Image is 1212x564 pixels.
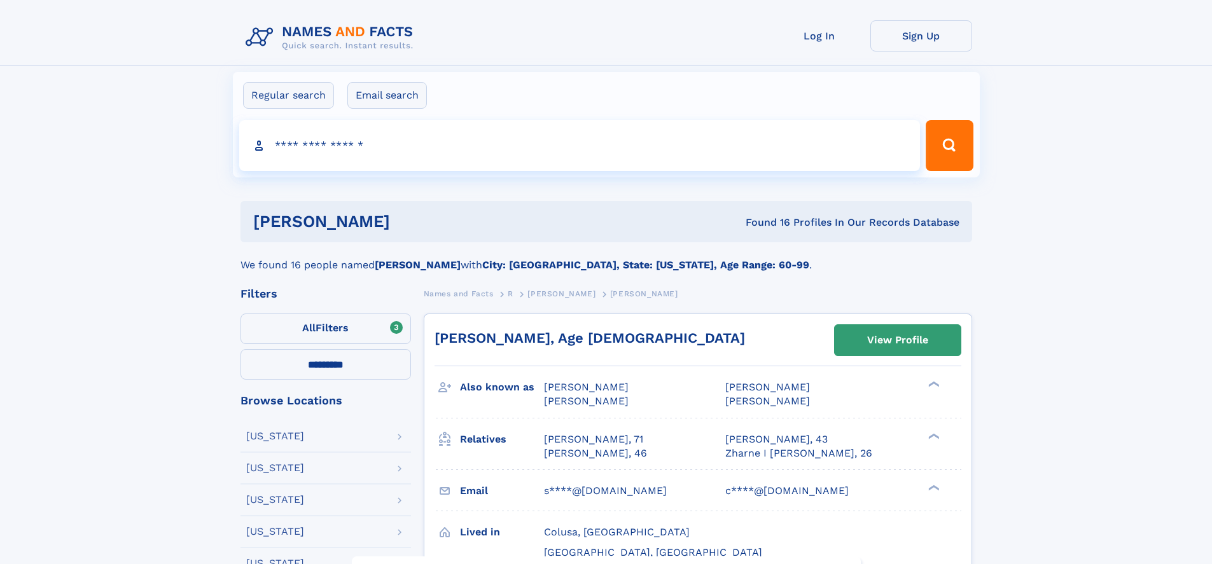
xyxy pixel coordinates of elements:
[246,431,304,441] div: [US_STATE]
[769,20,870,52] a: Log In
[508,289,513,298] span: R
[867,326,928,355] div: View Profile
[544,446,647,460] a: [PERSON_NAME], 46
[460,521,544,543] h3: Lived in
[725,381,810,393] span: [PERSON_NAME]
[240,242,972,273] div: We found 16 people named with .
[375,259,461,271] b: [PERSON_NAME]
[240,395,411,406] div: Browse Locations
[347,82,427,109] label: Email search
[925,432,940,440] div: ❯
[240,20,424,55] img: Logo Names and Facts
[870,20,972,52] a: Sign Up
[925,483,940,492] div: ❯
[508,285,513,301] a: R
[568,216,959,230] div: Found 16 Profiles In Our Records Database
[544,432,643,446] a: [PERSON_NAME], 71
[527,285,596,301] a: [PERSON_NAME]
[240,288,411,299] div: Filters
[482,259,809,271] b: City: [GEOGRAPHIC_DATA], State: [US_STATE], Age Range: 60-99
[246,526,304,537] div: [US_STATE]
[240,313,411,344] label: Filters
[460,429,544,450] h3: Relatives
[302,322,316,334] span: All
[527,289,596,298] span: [PERSON_NAME]
[243,82,334,109] label: Regular search
[725,446,872,460] a: Zharne I [PERSON_NAME], 26
[926,120,973,171] button: Search Button
[544,526,690,538] span: Colusa, [GEOGRAPHIC_DATA]
[544,546,762,558] span: [GEOGRAPHIC_DATA], [GEOGRAPHIC_DATA]
[460,480,544,502] h3: Email
[239,120,921,171] input: search input
[610,289,678,298] span: [PERSON_NAME]
[246,463,304,473] div: [US_STATE]
[253,214,568,230] h1: [PERSON_NAME]
[925,380,940,389] div: ❯
[725,395,810,407] span: [PERSON_NAME]
[544,381,629,393] span: [PERSON_NAME]
[725,432,828,446] a: [PERSON_NAME], 43
[435,330,745,346] a: [PERSON_NAME], Age [DEMOGRAPHIC_DATA]
[424,285,494,301] a: Names and Facts
[835,325,961,355] a: View Profile
[246,495,304,505] div: [US_STATE]
[544,395,629,407] span: [PERSON_NAME]
[460,376,544,398] h3: Also known as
